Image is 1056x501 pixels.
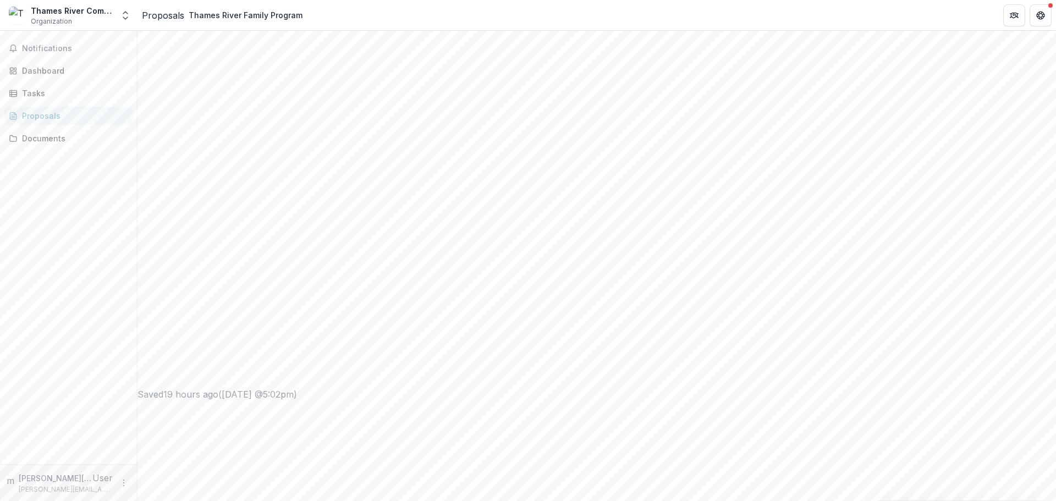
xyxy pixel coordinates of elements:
[4,129,133,147] a: Documents
[1003,4,1025,26] button: Partners
[1030,4,1052,26] button: Get Help
[137,388,1056,401] div: Saved 19 hours ago ( [DATE] @ 5:02pm )
[117,476,130,489] button: More
[92,471,113,485] p: User
[19,485,113,494] p: [PERSON_NAME][EMAIL_ADDRESS][DOMAIN_NAME]
[142,7,307,23] nav: breadcrumb
[19,472,92,484] p: [PERSON_NAME][EMAIL_ADDRESS][DOMAIN_NAME]
[31,5,113,16] div: Thames River Community Service, Inc.
[4,84,133,102] a: Tasks
[4,62,133,80] a: Dashboard
[22,110,124,122] div: Proposals
[7,474,14,487] div: michaelv@trfp.org
[31,16,72,26] span: Organization
[118,4,133,26] button: Open entity switcher
[189,9,302,21] div: Thames River Family Program
[4,107,133,125] a: Proposals
[142,9,184,22] a: Proposals
[4,40,133,57] button: Notifications
[22,133,124,144] div: Documents
[22,87,124,99] div: Tasks
[22,44,128,53] span: Notifications
[22,65,124,76] div: Dashboard
[9,7,26,24] img: Thames River Community Service, Inc.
